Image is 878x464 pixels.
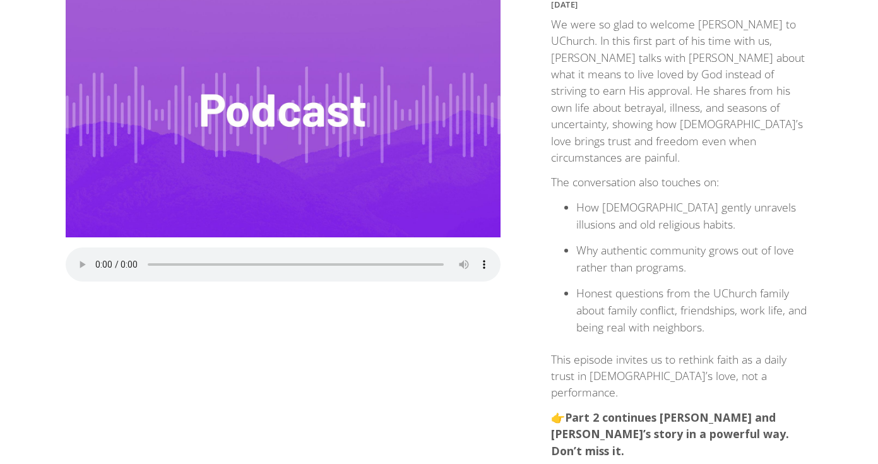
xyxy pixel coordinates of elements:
[551,410,789,458] strong: Part 2 continues [PERSON_NAME] and [PERSON_NAME]’s story in a powerful way. Don’t miss it.
[551,16,812,166] p: We were so glad to welcome [PERSON_NAME] to UChurch. In this first part of his time with us, [PER...
[551,174,812,190] p: The conversation also touches on:
[576,242,812,277] li: Why authentic community grows out of love rather than programs.
[66,247,501,282] audio: Your browser does not support the audio element.
[576,285,812,336] li: Honest questions from the UChurch family about family conflict, friendships, work life, and being...
[551,409,812,459] p: 👉
[551,351,812,401] p: This episode invites us to rethink faith as a daily trust in [DEMOGRAPHIC_DATA]’s love, not a per...
[576,199,812,234] li: How [DEMOGRAPHIC_DATA] gently unravels illusions and old religious habits.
